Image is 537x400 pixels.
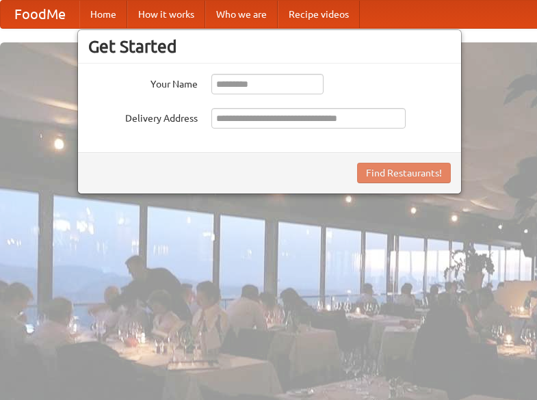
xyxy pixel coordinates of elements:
[127,1,205,28] a: How it works
[1,1,79,28] a: FoodMe
[88,74,198,91] label: Your Name
[278,1,360,28] a: Recipe videos
[205,1,278,28] a: Who we are
[357,163,451,183] button: Find Restaurants!
[88,36,451,57] h3: Get Started
[88,108,198,125] label: Delivery Address
[79,1,127,28] a: Home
